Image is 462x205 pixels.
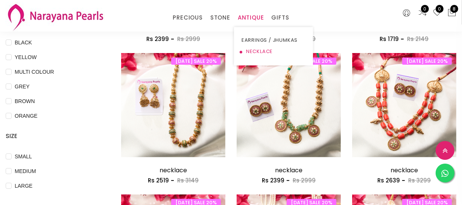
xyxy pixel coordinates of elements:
[242,46,305,57] a: NECKLACE
[275,166,302,175] a: necklace
[12,38,35,47] span: BLACK
[12,53,40,61] span: YELLOW
[389,24,419,33] a: NECKLACE
[177,35,200,43] span: Rs 2999
[433,8,442,18] a: 0
[242,35,305,46] a: EARRINGS / JHUMKAS
[407,35,429,43] span: Rs 2149
[146,35,169,43] span: Rs 2399
[450,5,458,13] span: 8
[12,167,39,175] span: MEDIUM
[210,12,230,23] a: STONE
[158,24,188,33] a: NECKLACE
[262,176,284,184] span: Rs 2399
[12,182,35,190] span: LARGE
[173,12,202,23] a: PRECIOUS
[177,176,199,184] span: Rs 3149
[402,58,452,65] span: [DATE] SALE 20%
[377,176,400,184] span: Rs 2639
[12,152,35,161] span: SMALL
[160,166,187,175] a: necklace
[391,166,418,175] a: necklace
[271,12,289,23] a: GIFTS
[408,176,431,184] span: Rs 3299
[12,97,38,105] span: BROWN
[238,12,264,23] a: ANTIQUE
[447,8,456,18] button: 8
[436,5,444,13] span: 0
[6,132,99,141] h4: SIZE
[380,35,399,43] span: Rs 1719
[148,176,169,184] span: Rs 2519
[293,176,316,184] span: Rs 2999
[12,112,41,120] span: ORANGE
[421,5,429,13] span: 0
[12,68,57,76] span: MULTI COLOUR
[171,58,221,65] span: [DATE] SALE 20%
[12,82,33,91] span: GREY
[418,8,427,18] a: 0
